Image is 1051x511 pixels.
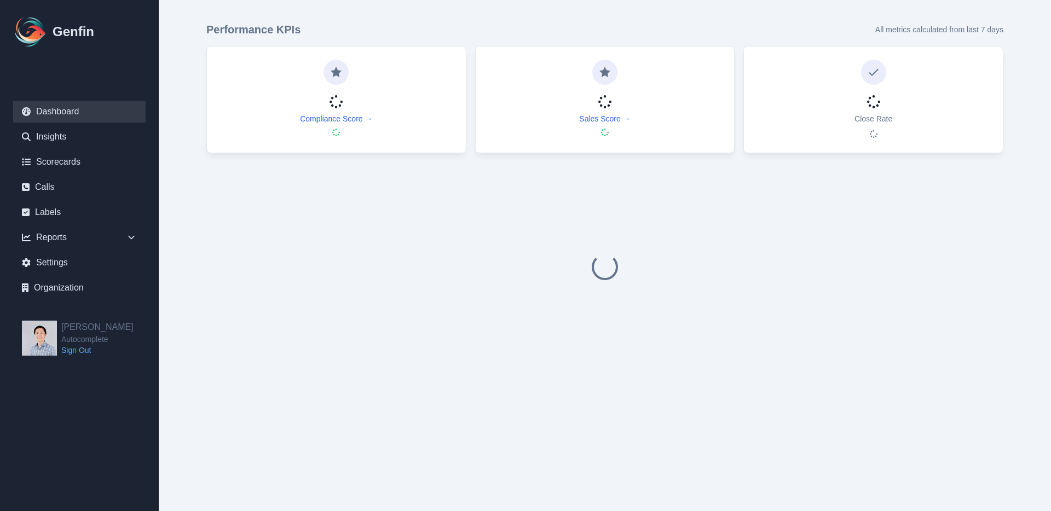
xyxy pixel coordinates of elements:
div: Reports [13,227,146,248]
img: Jeffrey Pang [22,321,57,356]
h3: Performance KPIs [206,22,301,37]
a: Settings [13,252,146,274]
a: Scorecards [13,151,146,173]
a: Sign Out [61,345,134,356]
h2: [PERSON_NAME] [61,321,134,334]
a: Calls [13,176,146,198]
a: Sales Score → [579,113,630,124]
p: All metrics calculated from last 7 days [875,24,1003,35]
span: Autocomplete [61,334,134,345]
h1: Genfin [53,23,94,40]
a: Organization [13,277,146,299]
p: Close Rate [854,113,892,124]
a: Dashboard [13,101,146,123]
a: Labels [13,201,146,223]
img: Logo [13,14,48,49]
a: Insights [13,126,146,148]
a: Compliance Score → [300,113,372,124]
